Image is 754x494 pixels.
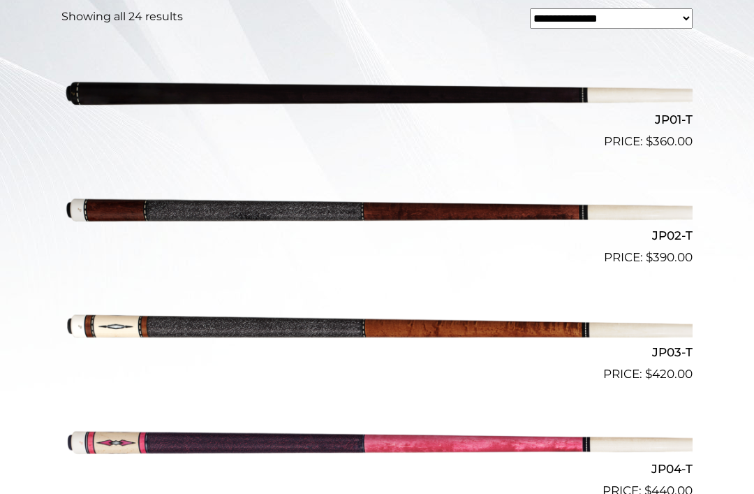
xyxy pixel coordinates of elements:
p: Showing all 24 results [61,8,183,25]
a: JP03-T $420.00 [61,273,693,383]
span: $ [646,250,653,264]
img: JP02-T [61,157,693,261]
a: JP01-T $360.00 [61,40,693,150]
img: JP04-T [61,389,693,494]
img: JP01-T [61,40,693,145]
bdi: 360.00 [646,134,693,148]
bdi: 420.00 [645,367,693,381]
select: Shop order [530,8,693,29]
bdi: 390.00 [646,250,693,264]
a: JP02-T $390.00 [61,157,693,267]
span: $ [646,134,653,148]
span: $ [645,367,652,381]
img: JP03-T [61,273,693,377]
